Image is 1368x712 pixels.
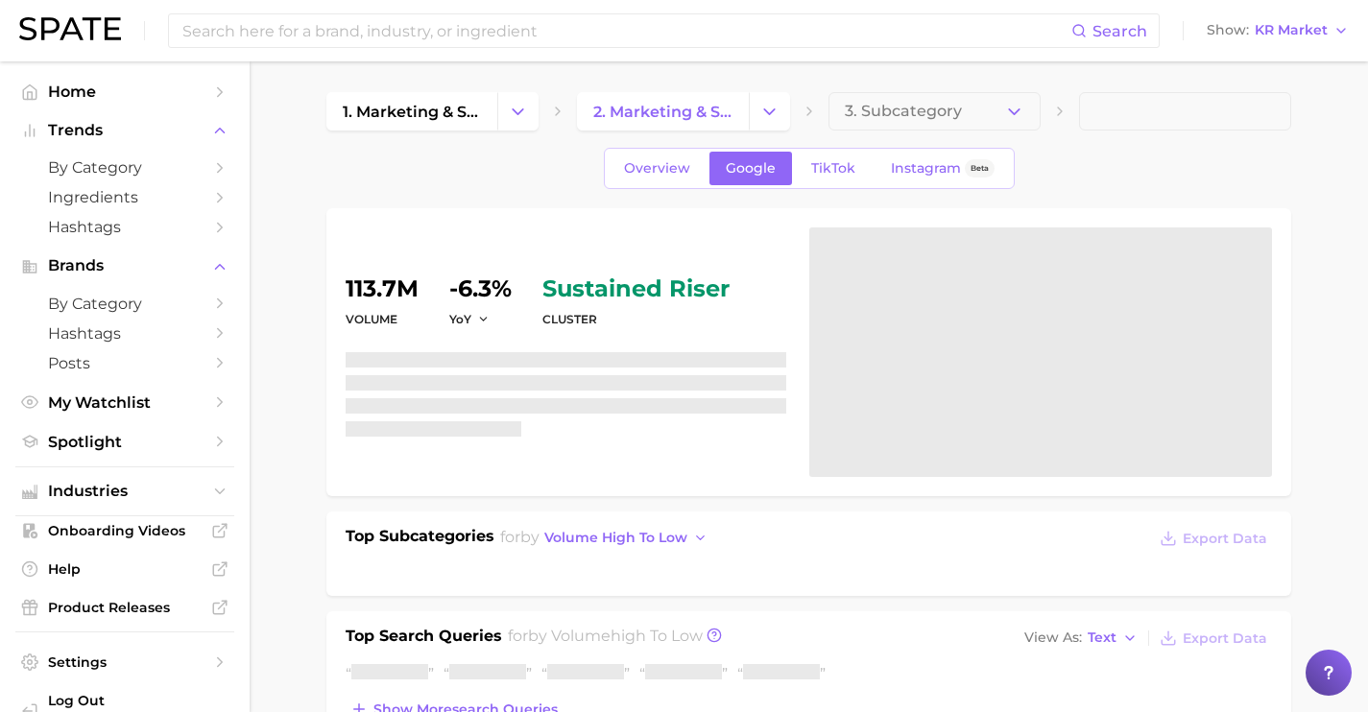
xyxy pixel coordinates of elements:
span: volume high to low [544,530,687,546]
span: My Watchlist [48,393,202,412]
span: Home [48,83,202,101]
span: Onboarding Videos [48,522,202,539]
span: KR Market [1255,25,1328,36]
span: Posts [48,354,202,372]
span: Instagram [891,160,961,177]
span: Show [1207,25,1249,36]
a: Product Releases [15,593,234,622]
button: Change Category [749,92,790,131]
h2: for by Volume [508,625,703,652]
button: ShowKR Market [1202,18,1354,43]
a: by Category [15,153,234,182]
span: Hashtags [48,218,202,236]
a: Settings [15,648,234,676]
a: InstagramBeta [875,152,1011,185]
button: YoY [449,311,491,327]
span: for by [500,528,713,546]
span: Beta [971,160,989,177]
span: Hashtags [48,324,202,343]
a: Overview [608,152,707,185]
a: Onboarding Videos [15,516,234,545]
span: Spotlight [48,433,202,451]
a: 2. marketing & sales [577,92,748,131]
a: Hashtags [15,212,234,242]
button: Export Data [1155,525,1272,552]
a: 1. marketing & sales [326,92,497,131]
span: Help [48,560,202,578]
span: Search [1092,22,1147,40]
span: Log Out [48,692,219,709]
span: Brands [48,257,202,274]
span: Text [1088,632,1116,643]
span: by Category [48,295,202,313]
span: Trends [48,122,202,139]
button: Brands [15,251,234,280]
a: Home [15,77,234,107]
span: Export Data [1183,531,1267,547]
input: Search here for a brand, industry, or ingredient [180,14,1071,47]
button: Change Category [497,92,539,131]
button: View AsText [1020,626,1142,651]
a: TikTok [795,152,872,185]
dt: cluster [542,308,730,331]
a: Ingredients [15,182,234,212]
button: volume high to low [540,525,713,551]
span: Google [726,160,776,177]
button: 3. Subcategory [828,92,1041,131]
h1: Top Subcategories [346,525,494,554]
span: high to low [611,627,703,645]
span: View As [1024,632,1082,643]
span: TikTok [811,160,855,177]
span: YoY [449,311,471,327]
span: 3. Subcategory [845,103,962,120]
span: Industries [48,483,202,500]
button: Trends [15,116,234,145]
span: sustained riser [542,277,730,300]
a: Posts [15,348,234,378]
button: Industries [15,477,234,506]
button: Export Data [1155,625,1272,652]
dd: -6.3% [449,277,512,300]
dd: 113.7m [346,277,419,300]
span: Product Releases [48,599,202,616]
a: My Watchlist [15,388,234,417]
a: Hashtags [15,319,234,348]
span: 1. marketing & sales [343,103,481,121]
span: 2. marketing & sales [593,103,732,121]
span: Overview [624,160,690,177]
span: Settings [48,653,202,671]
a: Google [709,152,792,185]
a: Spotlight [15,427,234,457]
span: by Category [48,158,202,177]
span: Ingredients [48,188,202,206]
img: SPATE [19,17,121,40]
a: Help [15,555,234,583]
a: by Category [15,289,234,319]
span: Export Data [1183,630,1267,647]
h1: Top Search Queries [346,625,502,652]
dt: volume [346,308,419,331]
